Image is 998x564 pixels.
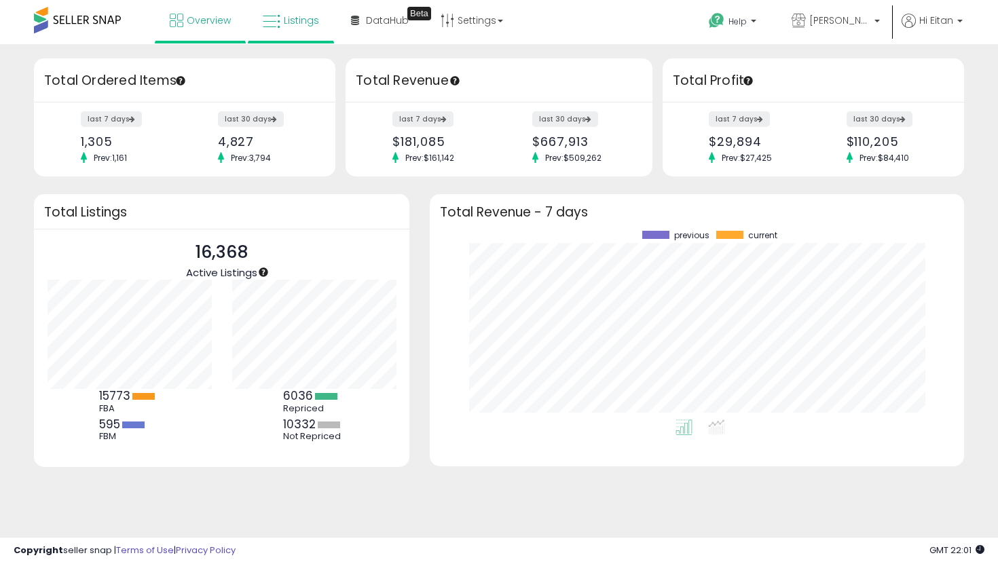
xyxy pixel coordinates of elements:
b: 10332 [283,416,316,432]
p: 16,368 [186,240,257,265]
span: Prev: $161,142 [399,152,461,164]
span: previous [674,231,709,240]
span: [PERSON_NAME] Suppliers [809,14,870,27]
span: Listings [284,14,319,27]
b: 595 [99,416,120,432]
h3: Total Profit [673,71,954,90]
div: seller snap | | [14,544,236,557]
span: Active Listings [186,265,257,280]
div: Tooltip anchor [407,7,431,20]
div: 1,305 [81,134,174,149]
span: Prev: 3,794 [224,152,278,164]
div: FBM [99,431,160,442]
label: last 7 days [709,111,770,127]
div: $181,085 [392,134,489,149]
div: Tooltip anchor [257,266,270,278]
a: Help [698,2,770,44]
h3: Total Revenue - 7 days [440,207,954,217]
label: last 30 days [532,111,598,127]
span: Prev: $27,425 [715,152,779,164]
label: last 7 days [81,111,142,127]
i: Get Help [708,12,725,29]
span: Help [728,16,747,27]
strong: Copyright [14,544,63,557]
span: Prev: $509,262 [538,152,608,164]
div: 4,827 [218,134,312,149]
a: Privacy Policy [176,544,236,557]
div: Tooltip anchor [742,75,754,87]
div: FBA [99,403,160,414]
span: Hi Eitan [919,14,953,27]
b: 6036 [283,388,313,404]
label: last 30 days [218,111,284,127]
span: 2025-08-15 22:01 GMT [929,544,984,557]
label: last 30 days [847,111,912,127]
b: 15773 [99,388,130,404]
a: Terms of Use [116,544,174,557]
div: Repriced [283,403,344,414]
div: $29,894 [709,134,802,149]
h3: Total Ordered Items [44,71,325,90]
span: Prev: $84,410 [853,152,916,164]
span: Prev: 1,161 [87,152,134,164]
span: current [748,231,777,240]
span: DataHub [366,14,409,27]
a: Hi Eitan [902,14,963,44]
span: Overview [187,14,231,27]
div: Not Repriced [283,431,344,442]
div: $110,205 [847,134,940,149]
div: Tooltip anchor [174,75,187,87]
h3: Total Listings [44,207,399,217]
label: last 7 days [392,111,454,127]
h3: Total Revenue [356,71,642,90]
div: $667,913 [532,134,629,149]
div: Tooltip anchor [449,75,461,87]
